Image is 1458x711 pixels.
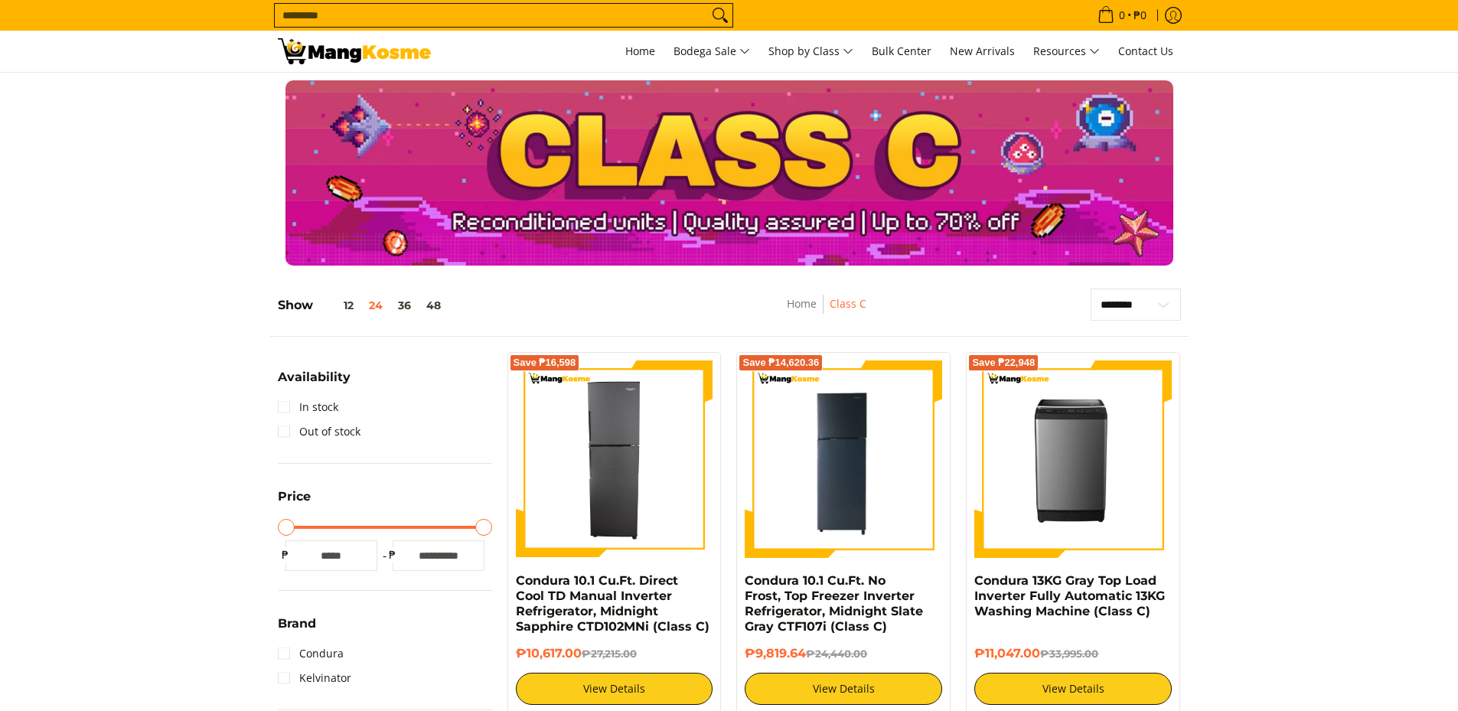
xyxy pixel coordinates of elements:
[278,38,431,64] img: Class C Home &amp; Business Appliances: Up to 70% Off l Mang Kosme
[514,358,576,367] span: Save ₱16,598
[1131,10,1149,21] span: ₱0
[1040,647,1098,660] del: ₱33,995.00
[745,360,942,558] img: Condura 10.1 Cu.Ft. No Frost, Top Freezer Inverter Refrigerator, Midnight Slate Gray CTF107i (Cla...
[1033,42,1100,61] span: Resources
[864,31,939,72] a: Bulk Center
[1117,10,1127,21] span: 0
[278,371,351,383] span: Availability
[974,360,1172,558] img: Condura 13KG Gray Top Load Inverter Fully Automatic 13KG Washing Machine (Class C)
[278,547,293,563] span: ₱
[516,573,709,634] a: Condura 10.1 Cu.Ft. Direct Cool TD Manual Inverter Refrigerator, Midnight Sapphire CTD102MNi (Cla...
[618,31,663,72] a: Home
[693,295,961,329] nav: Breadcrumbs
[974,573,1165,618] a: Condura 13KG Gray Top Load Inverter Fully Automatic 13KG Washing Machine (Class C)
[278,618,316,630] span: Brand
[806,647,867,660] del: ₱24,440.00
[625,44,655,58] span: Home
[972,358,1035,367] span: Save ₱22,948
[666,31,758,72] a: Bodega Sale
[278,666,351,690] a: Kelvinator
[582,647,637,660] del: ₱27,215.00
[974,673,1172,705] a: View Details
[1026,31,1107,72] a: Resources
[278,641,344,666] a: Condura
[830,296,866,311] a: Class C
[361,299,390,311] button: 24
[278,419,360,444] a: Out of stock
[745,646,942,661] h6: ₱9,819.64
[1111,31,1181,72] a: Contact Us
[278,298,448,313] h5: Show
[745,573,923,634] a: Condura 10.1 Cu.Ft. No Frost, Top Freezer Inverter Refrigerator, Midnight Slate Gray CTF107i (Cla...
[872,44,931,58] span: Bulk Center
[516,673,713,705] a: View Details
[278,491,311,514] summary: Open
[385,547,400,563] span: ₱
[313,299,361,311] button: 12
[419,299,448,311] button: 48
[787,296,817,311] a: Home
[1118,44,1173,58] span: Contact Us
[974,646,1172,661] h6: ₱11,047.00
[516,646,713,661] h6: ₱10,617.00
[278,395,338,419] a: In stock
[278,618,316,641] summary: Open
[1093,7,1151,24] span: •
[942,31,1023,72] a: New Arrivals
[446,31,1181,72] nav: Main Menu
[674,42,750,61] span: Bodega Sale
[278,491,311,503] span: Price
[768,42,853,61] span: Shop by Class
[390,299,419,311] button: 36
[516,360,713,558] img: Condura 10.1 Cu.Ft. Direct Cool TD Manual Inverter Refrigerator, Midnight Sapphire CTD102MNi (Cla...
[745,673,942,705] a: View Details
[708,4,732,27] button: Search
[761,31,861,72] a: Shop by Class
[950,44,1015,58] span: New Arrivals
[278,371,351,395] summary: Open
[742,358,819,367] span: Save ₱14,620.36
